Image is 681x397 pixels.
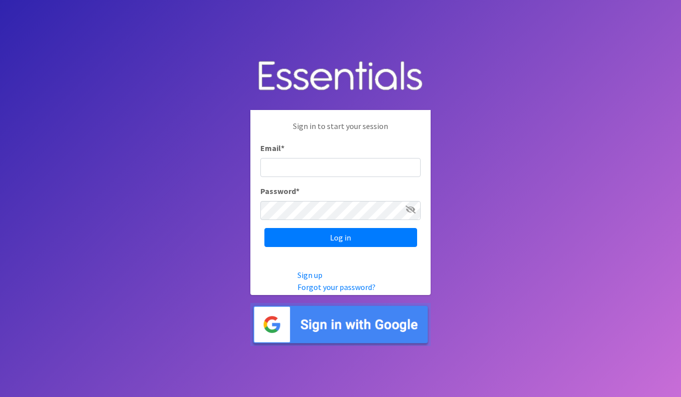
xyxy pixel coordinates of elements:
[260,120,421,142] p: Sign in to start your session
[281,143,284,153] abbr: required
[264,228,417,247] input: Log in
[297,270,322,280] a: Sign up
[296,186,299,196] abbr: required
[260,142,284,154] label: Email
[260,185,299,197] label: Password
[297,282,376,292] a: Forgot your password?
[250,51,431,102] img: Human Essentials
[250,303,431,346] img: Sign in with Google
